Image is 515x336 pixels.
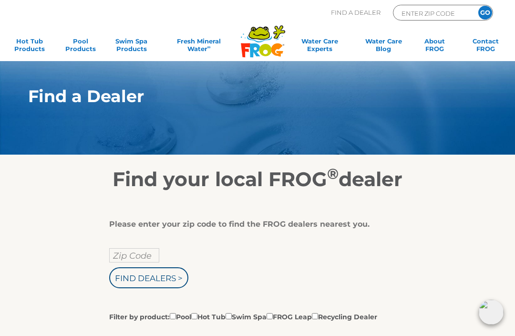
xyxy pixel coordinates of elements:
sup: ® [327,165,339,183]
label: Filter by product: Pool Hot Tub Swim Spa FROG Leap Recycling Dealer [109,311,377,322]
input: GO [478,6,492,20]
input: Filter by product:PoolHot TubSwim SpaFROG LeapRecycling Dealer [267,313,273,319]
a: Hot TubProducts [10,37,49,56]
a: Swim SpaProducts [112,37,151,56]
input: Find Dealers > [109,267,188,288]
input: Filter by product:PoolHot TubSwim SpaFROG LeapRecycling Dealer [170,313,176,319]
input: Filter by product:PoolHot TubSwim SpaFROG LeapRecycling Dealer [226,313,232,319]
input: Filter by product:PoolHot TubSwim SpaFROG LeapRecycling Dealer [312,313,318,319]
a: Fresh MineralWater∞ [163,37,235,56]
h1: Find a Dealer [28,87,453,106]
p: Find A Dealer [331,5,381,21]
a: PoolProducts [61,37,100,56]
img: openIcon [479,300,504,325]
div: Please enter your zip code to find the FROG dealers nearest you. [109,220,398,229]
a: Water CareExperts [287,37,352,56]
input: Zip Code Form [401,8,465,19]
a: ContactFROG [466,37,505,56]
sup: ∞ [207,44,211,50]
a: Water CareBlog [364,37,403,56]
a: AboutFROG [415,37,454,56]
input: Filter by product:PoolHot TubSwim SpaFROG LeapRecycling Dealer [191,313,197,319]
h2: Find your local FROG dealer [14,167,501,191]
